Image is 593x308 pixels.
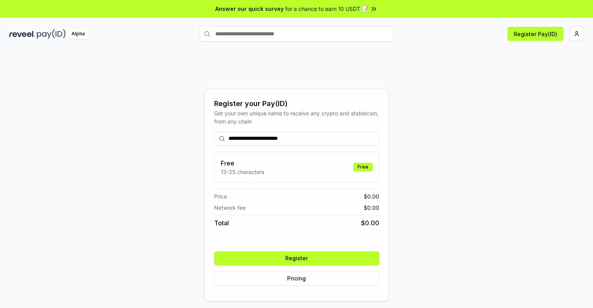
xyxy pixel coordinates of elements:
[37,29,66,39] img: pay_id
[214,251,379,265] button: Register
[353,163,373,171] div: Free
[221,168,264,176] p: 13-25 characters
[214,271,379,285] button: Pricing
[214,204,246,212] span: Network fee
[364,204,379,212] span: $ 0.00
[214,109,379,125] div: Get your own unique name to receive any crypto and stablecoin, from any chain
[9,29,35,39] img: reveel_dark
[221,158,264,168] h3: Free
[285,5,368,13] span: for a chance to earn 10 USDT 📝
[214,98,379,109] div: Register your Pay(ID)
[214,192,227,200] span: Price
[364,192,379,200] span: $ 0.00
[361,218,379,228] span: $ 0.00
[215,5,284,13] span: Answer our quick survey
[67,29,89,39] div: Alpha
[508,27,563,41] button: Register Pay(ID)
[214,218,229,228] span: Total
